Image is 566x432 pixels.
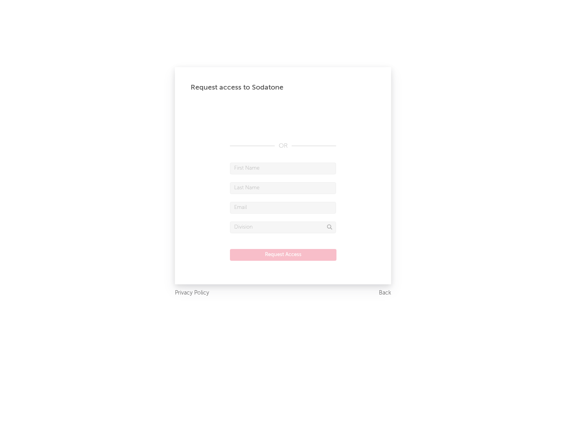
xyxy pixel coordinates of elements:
input: Email [230,202,336,214]
button: Request Access [230,249,336,261]
div: OR [230,141,336,151]
input: Division [230,221,336,233]
input: First Name [230,163,336,174]
input: Last Name [230,182,336,194]
a: Privacy Policy [175,288,209,298]
div: Request access to Sodatone [191,83,375,92]
a: Back [379,288,391,298]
